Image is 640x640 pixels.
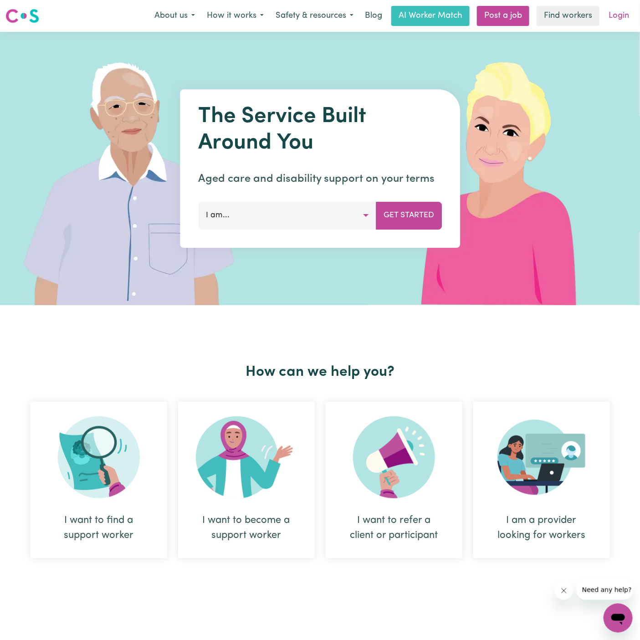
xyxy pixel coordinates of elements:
[52,513,145,543] div: I want to find a support worker
[201,6,270,26] button: How it works
[353,416,435,498] img: Refer
[497,416,586,498] img: Provider
[376,202,442,229] button: Get Started
[477,6,529,26] a: Post a job
[326,402,462,558] div: I want to refer a client or participant
[5,8,39,24] img: Careseekers logo
[391,6,470,26] a: AI Worker Match
[25,364,615,381] h2: How can we help you?
[198,104,442,156] h1: The Service Built Around You
[198,171,442,187] p: Aged care and disability support on your terms
[537,6,599,26] a: Find workers
[603,6,635,26] a: Login
[178,402,315,558] div: I want to become a support worker
[555,582,573,600] iframe: Close message
[270,6,359,26] button: Safety & resources
[495,513,588,543] div: I am a provider looking for workers
[577,580,633,600] iframe: Message from company
[148,6,201,26] button: About us
[604,604,633,633] iframe: Button to launch messaging window
[31,402,167,558] div: I want to find a support worker
[196,416,297,498] img: Become Worker
[198,202,376,229] button: I am...
[58,416,140,498] img: Search
[348,513,440,543] div: I want to refer a client or participant
[473,402,610,558] div: I am a provider looking for workers
[5,5,39,26] a: Careseekers logo
[200,513,293,543] div: I want to become a support worker
[359,6,388,26] a: Blog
